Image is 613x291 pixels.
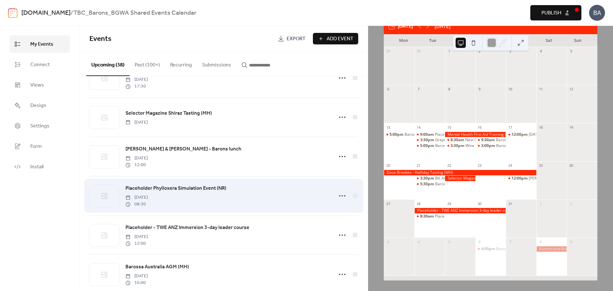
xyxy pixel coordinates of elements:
div: Mental Health First Aid Training (MH) [445,132,506,137]
div: BA [589,5,605,21]
div: 5 [447,239,451,244]
div: Placeholder - ATDW Masterclass (RS) [414,132,445,137]
div: 5 [569,49,573,54]
img: logo [8,8,18,18]
span: 3:30pm [420,176,435,181]
div: 30 [477,201,482,206]
div: 2 [477,49,482,54]
span: [DATE] [125,234,148,240]
span: Form [30,143,42,150]
span: [PERSON_NAME] & [PERSON_NAME] - Barons lunch [125,145,241,153]
div: BIL AGM (MH) [414,176,445,181]
span: [DATE] [125,155,148,162]
div: Barons GC meeting [414,181,445,187]
div: 6 [477,239,482,244]
div: 9 [569,239,573,244]
div: 26 [569,163,573,168]
a: Form [10,138,70,155]
span: 08:30 [125,201,148,208]
span: 5:00pm [390,132,405,137]
a: Install [10,158,70,175]
div: Barossa Tourism Committee Meeting [475,143,506,149]
div: Sun [563,34,592,47]
a: Placeholder Phylloxera Simulation Event (NR) [125,184,226,193]
span: 12:00pm [511,176,529,181]
div: Barossa Farmers Market AGM (MH) [384,132,414,137]
div: Auction and BoB Induction Dinner [536,246,567,252]
a: My Events [10,35,70,53]
span: Export [287,35,306,43]
div: Barossa Co-Op Investor Briefing (MH) [414,143,445,149]
a: Settings [10,117,70,134]
span: 17:30 [125,83,148,90]
div: Placeholder Phylloxera Simulation Event (NR) [435,214,515,219]
div: 29 [386,49,390,54]
div: Placeholder Phylloxera Simulation Event (NR) [414,214,445,219]
button: Publish [530,5,581,20]
span: Add Event [327,35,353,43]
a: Views [10,76,70,94]
div: 18 [538,125,543,130]
div: Fri [505,34,534,47]
span: 4:00pm [481,246,496,252]
div: 2 [569,201,573,206]
button: Upcoming (38) [86,52,130,76]
div: 8 [447,87,451,92]
button: Add Event [313,33,358,44]
button: 16[DATE] [387,22,415,31]
span: Install [30,163,43,171]
div: Tue [418,34,447,47]
div: 19 [569,125,573,130]
div: Barossa Australia AGM (MH) [496,246,548,252]
a: Barossa Australia AGM (MH) [125,263,189,271]
div: Barons GC meeting [435,181,470,187]
div: 3 [508,49,512,54]
div: 14 [416,125,421,130]
div: 15 [447,125,451,130]
div: Wine Barossa Committee Meeting (MH) [465,143,536,149]
div: 7 [508,239,512,244]
div: Barossa Co-Op Investor Briefing (MH) [435,143,502,149]
span: Views [30,81,44,89]
span: Publish [541,9,561,17]
div: Wine Barossa Committee Meeting (MH) [445,143,475,149]
div: 13 [386,125,390,130]
div: Dave Brookes - Halliday Tasting (MH) [384,170,536,175]
div: [DATE] [435,22,450,30]
div: 21 [416,163,421,168]
a: Export [273,33,310,44]
div: Barossa Australia AGM (MH) [475,246,506,252]
div: 22 [447,163,451,168]
span: [DATE] [125,119,148,126]
span: 12:00 [125,162,148,168]
span: My Events [30,41,53,48]
div: Placeholder - ATDW Masterclass ([GEOGRAPHIC_DATA]) [435,132,535,137]
button: Past (100+) [130,52,165,75]
div: Thu [476,34,505,47]
div: 1 [447,49,451,54]
div: 7 [416,87,421,92]
div: 29 [447,201,451,206]
span: [DATE] [125,273,148,280]
div: Mon [389,34,418,47]
span: [DATE] [125,76,148,83]
span: [DATE] [125,194,148,201]
div: 10 [508,87,512,92]
div: 9 [477,87,482,92]
div: Placeholder - TWE ANZ Immersion 3-day leader course [414,208,506,213]
div: Barossa Farmers Market AGM (MH) [405,132,469,137]
div: Barossa Circle - Capability Training ([GEOGRAPHIC_DATA]) [496,137,600,143]
div: 25 [538,163,543,168]
div: 4 [538,49,543,54]
span: 12:00 [125,240,148,247]
span: Settings [30,122,49,130]
div: [DATE] Lunch Club [529,132,562,137]
a: Connect [10,56,70,73]
span: 8:30am [420,214,435,219]
div: 30 [416,49,421,54]
div: 23 [477,163,482,168]
div: Barossa Tourism Committee Meeting [496,143,563,149]
span: Placeholder Phylloxera Simulation Event (NR) [125,185,226,192]
div: Wed [447,34,476,47]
